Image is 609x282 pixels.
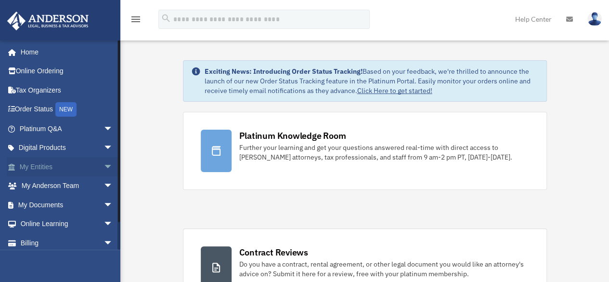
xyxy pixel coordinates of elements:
a: Platinum Q&Aarrow_drop_down [7,119,128,138]
a: Online Learningarrow_drop_down [7,215,128,234]
span: arrow_drop_down [104,233,123,253]
i: search [161,13,171,24]
strong: Exciting News: Introducing Order Status Tracking! [205,67,363,76]
div: Further your learning and get your questions answered real-time with direct access to [PERSON_NAM... [239,143,529,162]
div: NEW [55,102,77,117]
a: Digital Productsarrow_drop_down [7,138,128,158]
span: arrow_drop_down [104,176,123,196]
span: arrow_drop_down [104,119,123,139]
a: Billingarrow_drop_down [7,233,128,253]
img: User Pic [587,12,602,26]
span: arrow_drop_down [104,157,123,177]
div: Based on your feedback, we're thrilled to announce the launch of our new Order Status Tracking fe... [205,67,539,95]
a: My Anderson Teamarrow_drop_down [7,176,128,196]
a: menu [130,17,142,25]
img: Anderson Advisors Platinum Portal [4,12,91,30]
span: arrow_drop_down [104,195,123,215]
a: Click Here to get started! [357,86,432,95]
span: arrow_drop_down [104,215,123,234]
a: My Documentsarrow_drop_down [7,195,128,215]
div: Contract Reviews [239,246,308,258]
a: Online Ordering [7,62,128,81]
i: menu [130,13,142,25]
a: Home [7,42,123,62]
a: Order StatusNEW [7,100,128,120]
div: Platinum Knowledge Room [239,130,346,142]
a: My Entitiesarrow_drop_down [7,157,128,176]
a: Tax Organizers [7,81,128,100]
div: Do you have a contract, rental agreement, or other legal document you would like an attorney's ad... [239,259,529,279]
a: Platinum Knowledge Room Further your learning and get your questions answered real-time with dire... [183,112,547,190]
span: arrow_drop_down [104,138,123,158]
